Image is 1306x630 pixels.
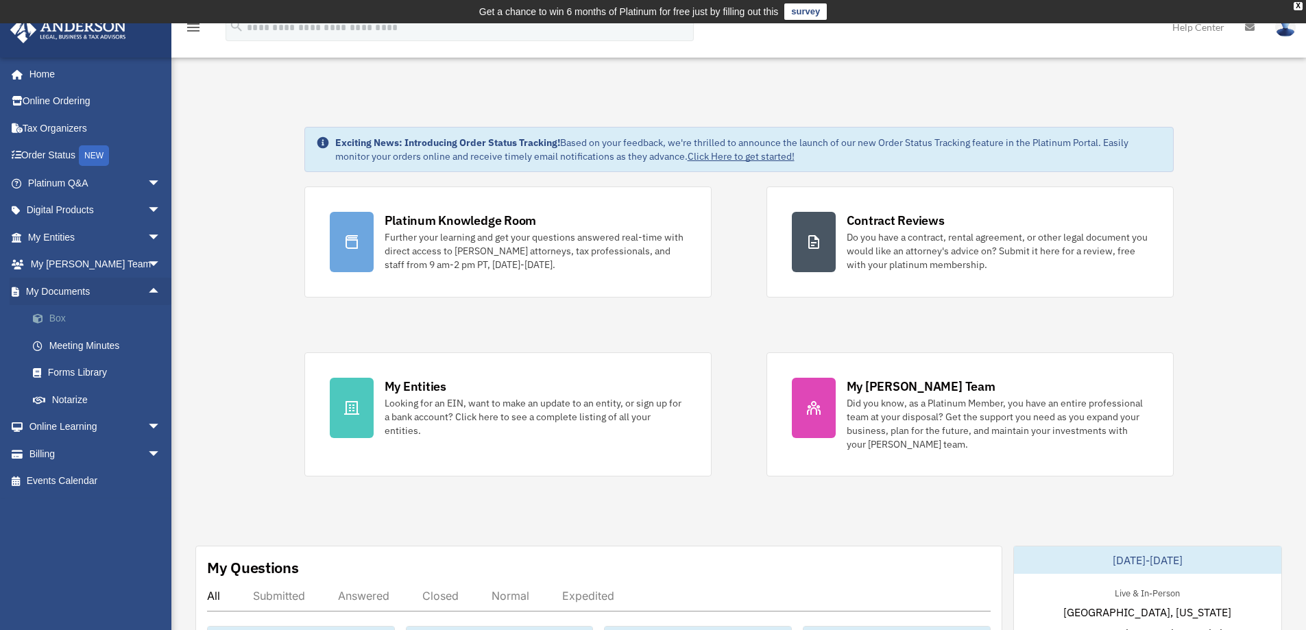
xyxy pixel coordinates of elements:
[147,197,175,225] span: arrow_drop_down
[10,60,175,88] a: Home
[1294,2,1303,10] div: close
[784,3,827,20] a: survey
[10,114,182,142] a: Tax Organizers
[847,396,1148,451] div: Did you know, as a Platinum Member, you have an entire professional team at your disposal? Get th...
[10,169,182,197] a: Platinum Q&Aarrow_drop_down
[1063,604,1231,620] span: [GEOGRAPHIC_DATA], [US_STATE]
[10,142,182,170] a: Order StatusNEW
[10,468,182,495] a: Events Calendar
[19,359,182,387] a: Forms Library
[1275,17,1296,37] img: User Pic
[304,352,712,476] a: My Entities Looking for an EIN, want to make an update to an entity, or sign up for a bank accoun...
[147,169,175,197] span: arrow_drop_down
[422,589,459,603] div: Closed
[847,230,1148,271] div: Do you have a contract, rental agreement, or other legal document you would like an attorney's ad...
[19,386,182,413] a: Notarize
[1104,585,1191,599] div: Live & In-Person
[10,197,182,224] a: Digital Productsarrow_drop_down
[304,186,712,298] a: Platinum Knowledge Room Further your learning and get your questions answered real-time with dire...
[385,396,686,437] div: Looking for an EIN, want to make an update to an entity, or sign up for a bank account? Click her...
[10,440,182,468] a: Billingarrow_drop_down
[562,589,614,603] div: Expedited
[338,589,389,603] div: Answered
[688,150,795,162] a: Click Here to get started!
[335,136,1162,163] div: Based on your feedback, we're thrilled to announce the launch of our new Order Status Tracking fe...
[766,352,1174,476] a: My [PERSON_NAME] Team Did you know, as a Platinum Member, you have an entire professional team at...
[1014,546,1281,574] div: [DATE]-[DATE]
[385,212,537,229] div: Platinum Knowledge Room
[847,212,945,229] div: Contract Reviews
[6,16,130,43] img: Anderson Advisors Platinum Portal
[185,24,202,36] a: menu
[10,278,182,305] a: My Documentsarrow_drop_up
[479,3,779,20] div: Get a chance to win 6 months of Platinum for free just by filling out this
[147,440,175,468] span: arrow_drop_down
[10,251,182,278] a: My [PERSON_NAME] Teamarrow_drop_down
[207,557,299,578] div: My Questions
[385,230,686,271] div: Further your learning and get your questions answered real-time with direct access to [PERSON_NAM...
[147,251,175,279] span: arrow_drop_down
[185,19,202,36] i: menu
[10,413,182,441] a: Online Learningarrow_drop_down
[147,413,175,441] span: arrow_drop_down
[10,88,182,115] a: Online Ordering
[207,589,220,603] div: All
[335,136,560,149] strong: Exciting News: Introducing Order Status Tracking!
[19,332,182,359] a: Meeting Minutes
[147,223,175,252] span: arrow_drop_down
[19,305,182,332] a: Box
[10,223,182,251] a: My Entitiesarrow_drop_down
[147,278,175,306] span: arrow_drop_up
[253,589,305,603] div: Submitted
[766,186,1174,298] a: Contract Reviews Do you have a contract, rental agreement, or other legal document you would like...
[79,145,109,166] div: NEW
[847,378,995,395] div: My [PERSON_NAME] Team
[229,19,244,34] i: search
[492,589,529,603] div: Normal
[385,378,446,395] div: My Entities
